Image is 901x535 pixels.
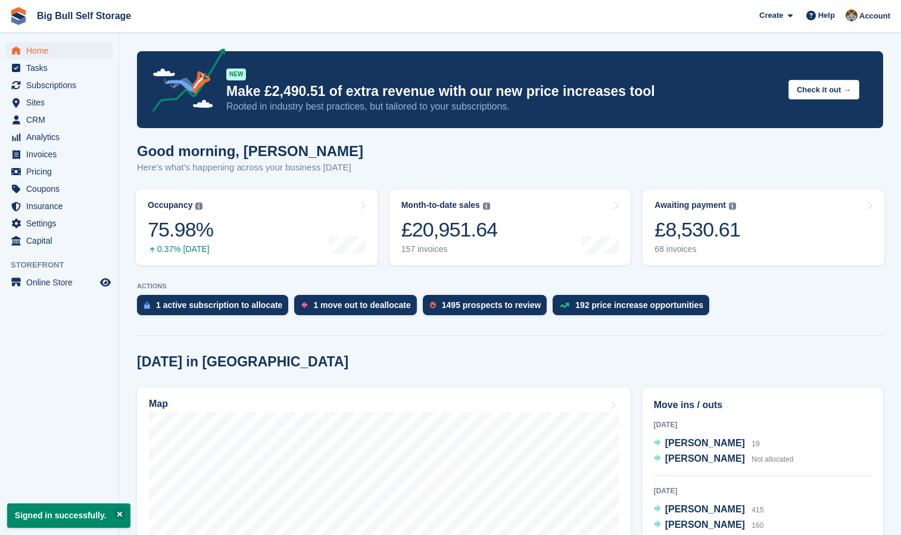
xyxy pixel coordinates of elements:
span: 19 [752,440,759,448]
span: Coupons [26,181,98,197]
span: 415 [752,506,763,514]
span: Invoices [26,146,98,163]
button: Check it out → [788,80,859,99]
div: 1495 prospects to review [442,300,541,310]
div: 192 price increase opportunities [575,300,703,310]
a: menu [6,146,113,163]
span: Tasks [26,60,98,76]
p: ACTIONS [137,282,883,290]
img: icon-info-grey-7440780725fd019a000dd9b08b2336e03edf1995a4989e88bcd33f0948082b44.svg [483,203,490,210]
a: menu [6,42,113,59]
span: Settings [26,215,98,232]
div: NEW [226,69,246,80]
img: stora-icon-8386f47178a22dfd0bd8f6a31ec36ba5ce8667c1dd55bd0f319d3a0aa187defe.svg [10,7,27,25]
a: menu [6,163,113,180]
a: menu [6,198,113,214]
p: Here's what's happening across your business [DATE] [137,161,363,175]
a: menu [6,94,113,111]
a: 1 active subscription to allocate [137,295,294,321]
span: Help [818,10,835,21]
span: Pricing [26,163,98,180]
div: 75.98% [148,217,213,242]
div: 157 invoices [401,244,498,254]
a: menu [6,60,113,76]
p: Make £2,490.51 of extra revenue with our new price increases tool [226,83,779,100]
span: Storefront [11,259,119,271]
a: Big Bull Self Storage [32,6,136,26]
span: Insurance [26,198,98,214]
span: [PERSON_NAME] [665,438,745,448]
a: menu [6,232,113,249]
img: price_increase_opportunities-93ffe204e8149a01c8c9dc8f82e8f89637d9d84a8eef4429ea346261dce0b2c0.svg [560,303,569,308]
div: Month-to-date sales [401,200,480,210]
a: menu [6,274,113,291]
p: Rooted in industry best practices, but tailored to your subscriptions. [226,100,779,113]
img: icon-info-grey-7440780725fd019a000dd9b08b2336e03edf1995a4989e88bcd33f0948082b44.svg [729,203,736,210]
a: [PERSON_NAME] Not allocated [654,452,794,467]
span: CRM [26,111,98,128]
span: Create [759,10,783,21]
a: menu [6,111,113,128]
a: Preview store [98,275,113,290]
div: 1 active subscription to allocate [156,300,282,310]
a: [PERSON_NAME] 415 [654,502,764,518]
span: [PERSON_NAME] [665,453,745,464]
img: Mike Llewellen Palmer [846,10,858,21]
div: [DATE] [654,419,872,430]
img: prospect-51fa495bee0391a8d652442698ab0144808aea92771e9ea1ae160a38d050c398.svg [430,301,436,309]
div: 68 invoices [654,244,740,254]
a: [PERSON_NAME] 160 [654,518,764,533]
span: Home [26,42,98,59]
div: Awaiting payment [654,200,726,210]
h2: Move ins / outs [654,398,872,412]
span: 160 [752,521,763,530]
div: 0.37% [DATE] [148,244,213,254]
a: menu [6,129,113,145]
img: move_outs_to_deallocate_icon-f764333ba52eb49d3ac5e1228854f67142a1ed5810a6f6cc68b1a99e826820c5.svg [301,301,307,309]
span: Analytics [26,129,98,145]
p: Signed in successfully. [7,503,130,528]
a: Occupancy 75.98% 0.37% [DATE] [136,189,378,265]
div: [DATE] [654,486,872,496]
h1: Good morning, [PERSON_NAME] [137,143,363,159]
a: menu [6,77,113,94]
a: 1 move out to deallocate [294,295,422,321]
span: [PERSON_NAME] [665,504,745,514]
a: Awaiting payment £8,530.61 68 invoices [643,189,884,265]
a: [PERSON_NAME] 19 [654,436,760,452]
span: Capital [26,232,98,249]
h2: Map [149,399,168,409]
a: Month-to-date sales £20,951.64 157 invoices [389,189,631,265]
div: £8,530.61 [654,217,740,242]
a: 192 price increase opportunities [553,295,715,321]
span: [PERSON_NAME] [665,520,745,530]
img: active_subscription_to_allocate_icon-d502201f5373d7db506a760aba3b589e785aa758c864c3986d89f69b8ff3... [144,301,150,309]
a: menu [6,181,113,197]
div: Occupancy [148,200,192,210]
div: 1 move out to deallocate [313,300,410,310]
span: Not allocated [752,455,793,464]
a: 1495 prospects to review [423,295,553,321]
a: menu [6,215,113,232]
img: icon-info-grey-7440780725fd019a000dd9b08b2336e03edf1995a4989e88bcd33f0948082b44.svg [195,203,202,210]
span: Sites [26,94,98,111]
span: Subscriptions [26,77,98,94]
span: Account [859,10,890,22]
img: price-adjustments-announcement-icon-8257ccfd72463d97f412b2fc003d46551f7dbcb40ab6d574587a9cd5c0d94... [142,48,226,116]
span: Online Store [26,274,98,291]
h2: [DATE] in [GEOGRAPHIC_DATA] [137,354,348,370]
div: £20,951.64 [401,217,498,242]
